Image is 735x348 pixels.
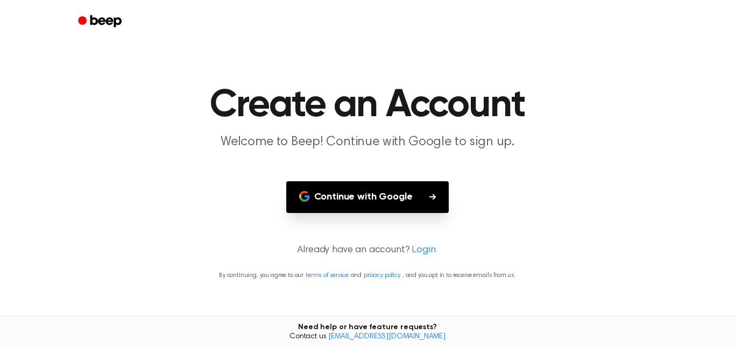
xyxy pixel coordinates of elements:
p: Already have an account? [13,243,722,258]
a: Beep [70,11,131,32]
span: Contact us [6,332,729,342]
p: Welcome to Beep! Continue with Google to sign up. [161,133,574,151]
p: By continuing, you agree to our and , and you opt in to receive emails from us. [13,271,722,280]
a: terms of service [306,272,348,279]
button: Continue with Google [286,181,449,213]
a: [EMAIL_ADDRESS][DOMAIN_NAME] [328,333,446,340]
a: privacy policy [364,272,400,279]
h1: Create an Account [92,86,643,125]
a: Login [412,243,435,258]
